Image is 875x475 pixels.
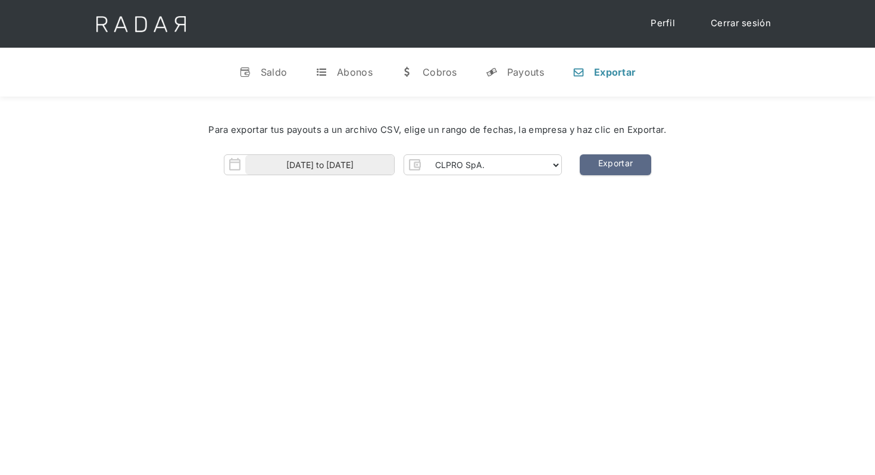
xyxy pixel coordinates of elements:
div: Saldo [261,66,287,78]
div: Para exportar tus payouts a un archivo CSV, elige un rango de fechas, la empresa y haz clic en Ex... [36,123,839,137]
form: Form [224,154,562,175]
div: Abonos [337,66,373,78]
a: Perfil [639,12,687,35]
div: n [573,66,585,78]
div: v [239,66,251,78]
a: Exportar [580,154,651,175]
div: t [315,66,327,78]
a: Cerrar sesión [699,12,783,35]
div: Cobros [423,66,457,78]
div: Exportar [594,66,636,78]
div: y [486,66,498,78]
div: Payouts [507,66,544,78]
div: w [401,66,413,78]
